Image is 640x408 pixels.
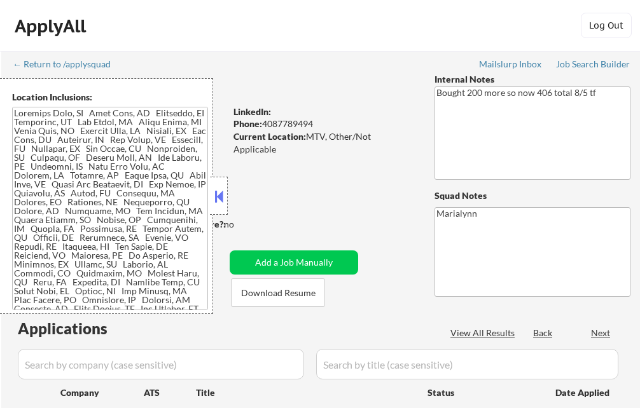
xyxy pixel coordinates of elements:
a: Job Search Builder [556,59,630,72]
div: MTV, Other/Not Applicable [233,130,414,155]
div: Company [60,386,144,399]
button: Log Out [581,13,632,38]
div: Job Search Builder [556,60,630,69]
div: Status [428,381,537,404]
button: Add a Job Manually [230,250,358,275]
div: ApplyAll [15,15,90,37]
div: 4087789494 [233,118,414,130]
div: Title [196,386,415,399]
div: ATS [144,386,196,399]
strong: LinkedIn: [233,106,271,117]
div: Internal Notes [435,73,630,86]
div: Back [533,327,553,339]
strong: Phone: [233,118,262,129]
div: Date Applied [555,386,611,399]
div: Applications [18,321,144,336]
div: Mailslurp Inbox [479,60,543,69]
div: Location Inclusions: [12,91,208,104]
a: Mailslurp Inbox [479,59,543,72]
div: ← Return to /applysquad [13,60,123,69]
a: ← Return to /applysquad [13,59,123,72]
input: Search by title (case sensitive) [316,349,618,379]
strong: Current Location: [233,131,306,142]
div: View All Results [450,327,518,339]
button: Download Resume [231,278,325,307]
div: no [224,218,260,231]
input: Search by company (case sensitive) [18,349,304,379]
div: Squad Notes [435,189,630,202]
div: Next [591,327,611,339]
